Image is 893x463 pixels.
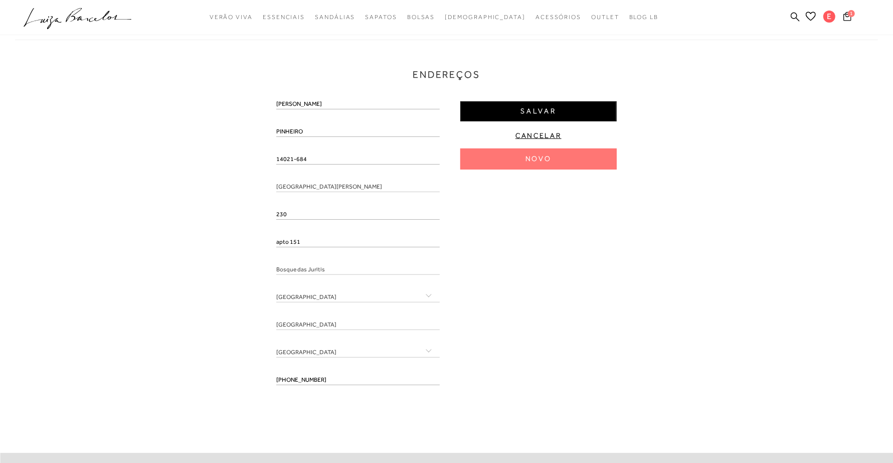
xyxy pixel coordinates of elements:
input: Cidade [276,320,440,330]
input: Número de telefone [276,375,440,385]
button: Cancelar [460,130,617,141]
button: E [819,10,840,26]
input: Número [276,210,440,220]
a: noSubCategoriesText [407,8,435,27]
span: [DEMOGRAPHIC_DATA] [445,14,525,21]
span: E [823,11,835,23]
input: CEP/Código postal [276,155,440,165]
button: Salvar [460,101,617,121]
a: BLOG LB [629,8,658,27]
span: 1 [848,10,855,17]
input: Sobrenome [276,127,440,137]
span: Sapatos [365,14,397,21]
span: Outlet [591,14,619,21]
span: Cancelar [515,131,562,140]
span: Salvar [520,106,557,116]
button: 1 [840,11,854,25]
span: Bolsas [407,14,435,21]
a: noSubCategoriesText [210,8,253,27]
input: Complemento [276,237,440,247]
a: noSubCategoriesText [315,8,355,27]
a: noSubCategoriesText [263,8,305,27]
input: Nome [276,99,440,109]
span: Essenciais [263,14,305,21]
button: Novo [460,148,617,170]
span: Sandálias [315,14,355,21]
span: Novo [525,154,552,164]
a: noSubCategoriesText [591,8,619,27]
a: noSubCategoriesText [535,8,581,27]
h3: Endereços [15,68,878,82]
span: BLOG LB [629,14,658,21]
span: Acessórios [535,14,581,21]
span: Verão Viva [210,14,253,21]
a: noSubCategoriesText [365,8,397,27]
input: Endereço [276,182,440,192]
a: noSubCategoriesText [445,8,525,27]
input: Bairro [276,265,440,275]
